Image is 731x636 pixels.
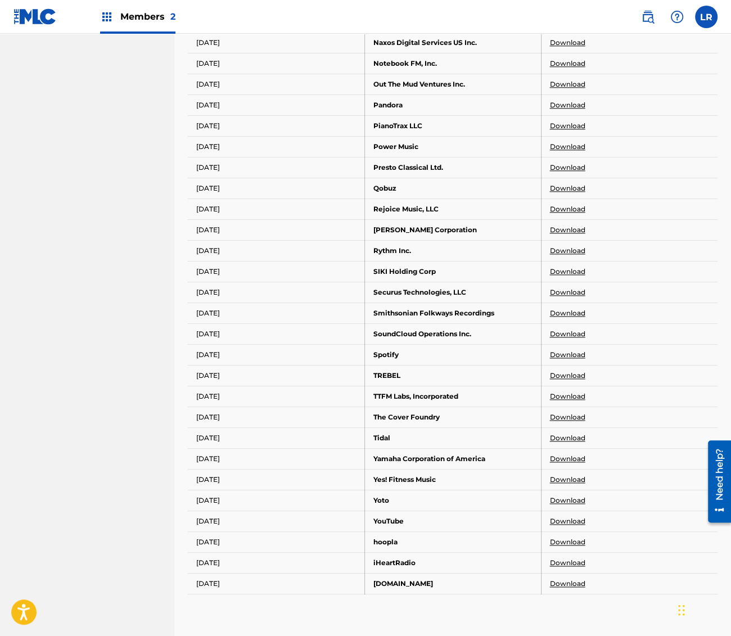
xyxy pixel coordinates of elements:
[550,371,585,381] a: Download
[188,323,364,344] td: [DATE]
[550,579,585,589] a: Download
[550,391,585,402] a: Download
[188,32,364,53] td: [DATE]
[188,469,364,490] td: [DATE]
[364,303,541,323] td: Smithsonian Folkways Recordings
[188,490,364,511] td: [DATE]
[188,573,364,594] td: [DATE]
[364,407,541,427] td: The Cover Foundry
[700,436,731,526] iframe: Resource Center
[188,344,364,365] td: [DATE]
[364,552,541,573] td: iHeartRadio
[188,552,364,573] td: [DATE]
[188,427,364,448] td: [DATE]
[364,178,541,199] td: Qobuz
[188,303,364,323] td: [DATE]
[13,8,57,25] img: MLC Logo
[188,199,364,219] td: [DATE]
[550,183,585,193] a: Download
[188,407,364,427] td: [DATE]
[120,10,175,23] span: Members
[364,386,541,407] td: TTFM Labs, Incorporated
[188,261,364,282] td: [DATE]
[550,204,585,214] a: Download
[188,136,364,157] td: [DATE]
[364,344,541,365] td: Spotify
[364,115,541,136] td: PianoTrax LLC
[550,142,585,152] a: Download
[670,10,684,24] img: help
[364,94,541,115] td: Pandora
[364,448,541,469] td: Yamaha Corporation of America
[678,593,685,627] div: Drag
[364,219,541,240] td: [PERSON_NAME] Corporation
[188,531,364,552] td: [DATE]
[170,11,175,22] span: 2
[550,79,585,89] a: Download
[364,261,541,282] td: SIKI Holding Corp
[550,58,585,69] a: Download
[100,10,114,24] img: Top Rightsholders
[550,100,585,110] a: Download
[666,6,688,28] div: Help
[188,448,364,469] td: [DATE]
[364,282,541,303] td: Securus Technologies, LLC
[188,386,364,407] td: [DATE]
[364,427,541,448] td: Tidal
[550,329,585,339] a: Download
[550,495,585,506] a: Download
[550,558,585,568] a: Download
[188,94,364,115] td: [DATE]
[550,38,585,48] a: Download
[364,199,541,219] td: Rejoice Music, LLC
[675,582,731,636] iframe: Chat Widget
[188,365,364,386] td: [DATE]
[364,469,541,490] td: Yes! Fitness Music
[364,490,541,511] td: Yoto
[695,6,718,28] div: User Menu
[641,10,655,24] img: search
[550,433,585,443] a: Download
[550,308,585,318] a: Download
[550,267,585,277] a: Download
[364,53,541,74] td: Notebook FM, Inc.
[188,282,364,303] td: [DATE]
[364,511,541,531] td: YouTube
[550,246,585,256] a: Download
[188,240,364,261] td: [DATE]
[550,412,585,422] a: Download
[550,350,585,360] a: Download
[188,157,364,178] td: [DATE]
[188,74,364,94] td: [DATE]
[188,178,364,199] td: [DATE]
[188,115,364,136] td: [DATE]
[550,121,585,131] a: Download
[364,157,541,178] td: Presto Classical Ltd.
[188,219,364,240] td: [DATE]
[364,32,541,53] td: Naxos Digital Services US Inc.
[364,323,541,344] td: SoundCloud Operations Inc.
[188,511,364,531] td: [DATE]
[364,74,541,94] td: Out The Mud Ventures Inc.
[637,6,659,28] a: Public Search
[364,136,541,157] td: Power Music
[550,163,585,173] a: Download
[364,573,541,594] td: [DOMAIN_NAME]
[550,287,585,297] a: Download
[550,537,585,547] a: Download
[550,475,585,485] a: Download
[364,240,541,261] td: Rythm Inc.
[550,225,585,235] a: Download
[188,53,364,74] td: [DATE]
[550,516,585,526] a: Download
[364,531,541,552] td: hoopla
[550,454,585,464] a: Download
[364,365,541,386] td: TREBEL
